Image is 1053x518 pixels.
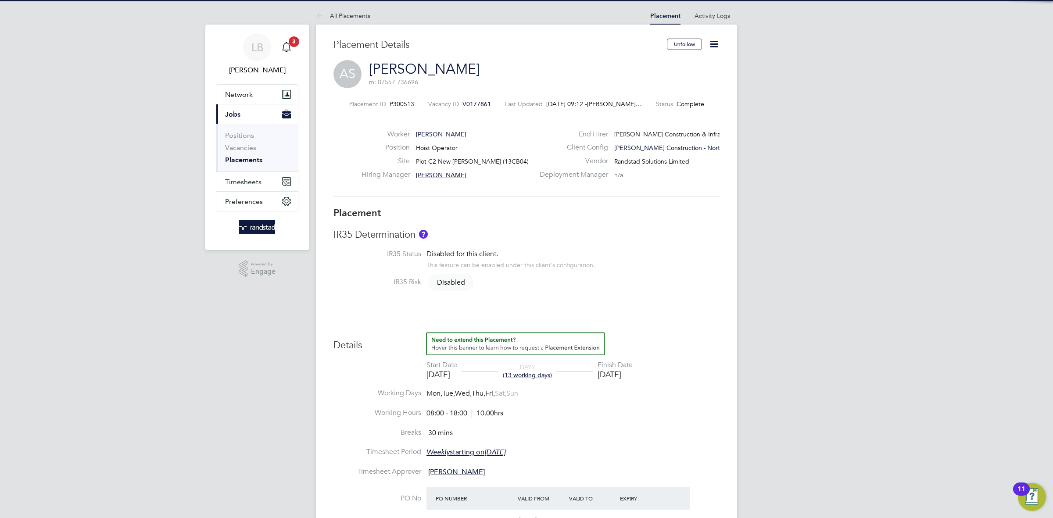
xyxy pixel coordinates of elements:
div: [DATE] [426,369,457,379]
a: Vacancies [225,143,256,152]
div: Finish Date [598,361,633,370]
a: Activity Logs [695,12,730,20]
span: Louis Barnfield [216,65,298,75]
label: Vendor [534,157,608,166]
em: [DATE] [484,448,505,457]
span: V0177861 [462,100,491,108]
span: [PERSON_NAME] [416,130,466,138]
label: Site [362,157,410,166]
span: m: 07557 736696 [369,78,418,86]
label: IR35 Risk [333,278,421,287]
label: Placement ID [349,100,386,108]
button: Network [216,85,298,104]
span: Engage [251,268,276,275]
span: [PERSON_NAME] [416,171,466,179]
a: Placement [650,12,681,20]
span: Complete [677,100,704,108]
h3: Placement Details [333,39,660,51]
div: [DATE] [598,369,633,379]
span: [PERSON_NAME] Construction - North… [614,144,730,152]
span: AS [333,60,362,88]
em: Weekly [426,448,450,457]
button: Timesheets [216,172,298,191]
span: Mon, [426,389,442,398]
span: LB [251,42,263,53]
span: (13 working days) [503,371,552,379]
span: Disabled for this client. [426,250,498,258]
span: P300513 [390,100,414,108]
b: Placement [333,207,381,219]
span: Jobs [225,110,240,118]
label: Working Hours [333,408,421,418]
span: Sun [506,389,518,398]
a: [PERSON_NAME] [369,61,480,78]
label: Deployment Manager [534,170,608,179]
div: Expiry [618,490,669,506]
label: Timesheet Approver [333,467,421,476]
button: Jobs [216,104,298,124]
span: Tue, [442,389,455,398]
label: Worker [362,130,410,139]
span: [PERSON_NAME] [428,468,485,476]
label: Vacancy ID [428,100,459,108]
span: 10.00hrs [472,409,503,418]
span: Fri, [485,389,495,398]
label: Hiring Manager [362,170,410,179]
div: 08:00 - 18:00 [426,409,503,418]
h3: IR35 Determination [333,229,720,241]
span: Network [225,90,253,99]
label: Timesheet Period [333,447,421,457]
span: Hoist Operator [416,144,458,152]
span: [DATE] 09:12 - [546,100,587,108]
a: Powered byEngage [239,261,276,277]
img: randstad-logo-retina.png [239,220,276,234]
div: DAYS [498,363,556,379]
span: Wed, [455,389,472,398]
span: 30 mins [428,429,453,437]
button: Unfollow [667,39,702,50]
a: All Placements [316,12,370,20]
button: About IR35 [419,230,428,239]
div: 11 [1017,489,1025,500]
label: End Hirer [534,130,608,139]
span: 3 [289,36,299,47]
a: Go to home page [216,220,298,234]
label: Client Config [534,143,608,152]
button: Preferences [216,192,298,211]
a: 3 [278,33,295,61]
nav: Main navigation [205,25,309,250]
span: [PERSON_NAME]… [587,100,642,108]
label: Position [362,143,410,152]
span: Disabled [428,274,474,291]
span: Timesheets [225,178,261,186]
div: Start Date [426,361,457,370]
a: LB[PERSON_NAME] [216,33,298,75]
div: This feature can be enabled under this client's configuration. [426,259,595,269]
label: Working Days [333,389,421,398]
span: Powered by [251,261,276,268]
label: Last Updated [505,100,543,108]
span: Preferences [225,197,263,206]
span: Plot C2 New [PERSON_NAME] (13CB04) [416,157,529,165]
span: n/a [614,171,623,179]
button: How to extend a Placement? [426,332,605,355]
div: Jobs [216,124,298,171]
a: Placements [225,156,262,164]
span: starting on [426,448,505,457]
span: Randstad Solutions Limited [614,157,689,165]
span: [PERSON_NAME] Construction & Infrast… [614,130,731,138]
label: PO No [333,494,421,503]
label: Breaks [333,428,421,437]
div: Valid To [567,490,618,506]
label: IR35 Status [333,250,421,259]
div: Valid From [516,490,567,506]
span: Sat, [495,389,506,398]
h3: Details [333,332,720,352]
button: Open Resource Center, 11 new notifications [1018,483,1046,511]
div: PO Number [433,490,516,506]
label: Status [656,100,673,108]
span: Thu, [472,389,485,398]
a: Positions [225,131,254,139]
